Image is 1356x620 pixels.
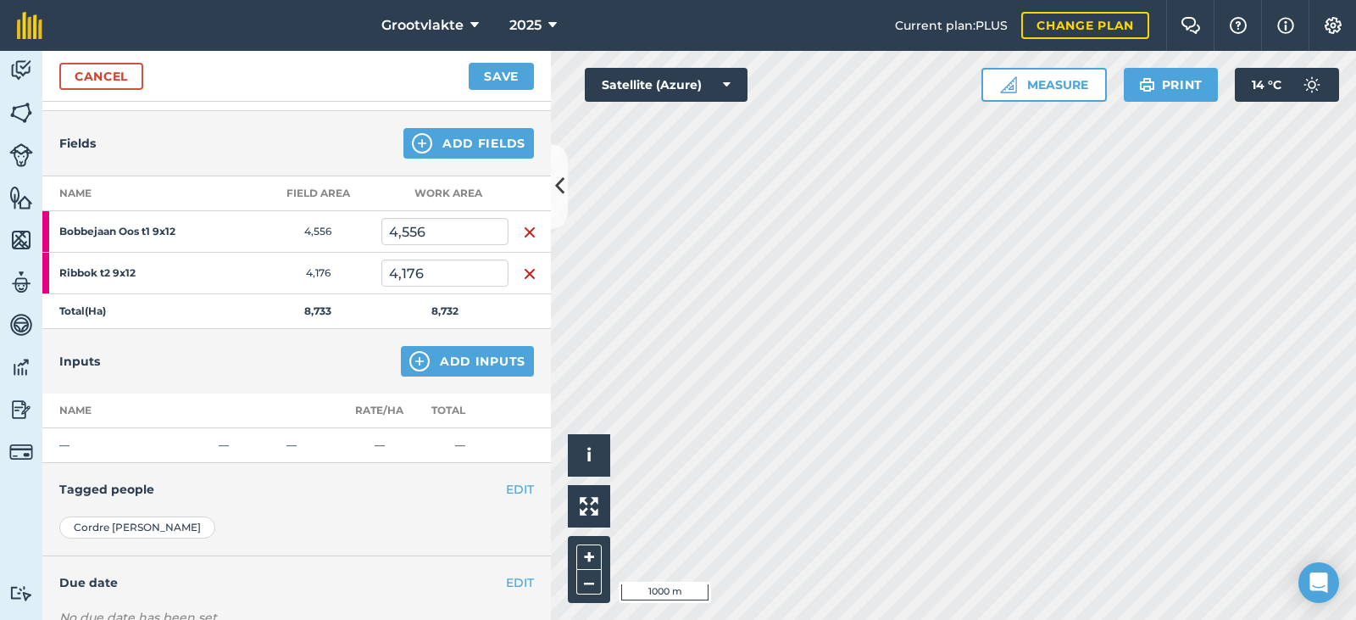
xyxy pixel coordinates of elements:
td: — [411,428,508,463]
th: Work area [381,176,508,211]
span: Grootvlakte [381,15,464,36]
img: A cog icon [1323,17,1343,34]
img: svg+xml;base64,PHN2ZyB4bWxucz0iaHR0cDovL3d3dy53My5vcmcvMjAwMC9zdmciIHdpZHRoPSIxNiIgaGVpZ2h0PSIyNC... [523,264,536,284]
button: Add Inputs [401,346,534,377]
td: — [42,428,212,463]
img: svg+xml;base64,PHN2ZyB4bWxucz0iaHR0cDovL3d3dy53My5vcmcvMjAwMC9zdmciIHdpZHRoPSIxNCIgaGVpZ2h0PSIyNC... [412,133,432,154]
th: Rate/ Ha [347,394,411,428]
button: Satellite (Azure) [585,68,747,102]
img: svg+xml;base64,PHN2ZyB4bWxucz0iaHR0cDovL3d3dy53My5vcmcvMjAwMC9zdmciIHdpZHRoPSIxNCIgaGVpZ2h0PSIyNC... [409,351,430,371]
img: svg+xml;base64,PD94bWwgdmVyc2lvbj0iMS4wIiBlbmNvZGluZz0idXRmLTgiPz4KPCEtLSBHZW5lcmF0b3I6IEFkb2JlIE... [9,355,33,380]
h4: Tagged people [59,480,534,499]
img: svg+xml;base64,PHN2ZyB4bWxucz0iaHR0cDovL3d3dy53My5vcmcvMjAwMC9zdmciIHdpZHRoPSIxNiIgaGVpZ2h0PSIyNC... [523,222,536,243]
h4: Fields [59,134,96,153]
strong: Total ( Ha ) [59,304,106,317]
img: svg+xml;base64,PHN2ZyB4bWxucz0iaHR0cDovL3d3dy53My5vcmcvMjAwMC9zdmciIHdpZHRoPSI1NiIgaGVpZ2h0PSI2MC... [9,100,33,126]
th: Name [42,176,254,211]
button: EDIT [506,573,534,592]
img: svg+xml;base64,PD94bWwgdmVyc2lvbj0iMS4wIiBlbmNvZGluZz0idXRmLTgiPz4KPCEtLSBHZW5lcmF0b3I6IEFkb2JlIE... [1295,68,1329,102]
button: Print [1124,68,1219,102]
strong: Bobbejaan Oos t1 9x12 [59,225,192,238]
span: i [586,444,592,466]
img: svg+xml;base64,PD94bWwgdmVyc2lvbj0iMS4wIiBlbmNvZGluZz0idXRmLTgiPz4KPCEtLSBHZW5lcmF0b3I6IEFkb2JlIE... [9,312,33,338]
span: Current plan : PLUS [895,16,1008,35]
button: i [568,434,610,477]
h4: Due date [59,573,534,592]
td: 4,556 [254,211,381,253]
th: Name [42,394,212,428]
img: Two speech bubbles overlapping with the left bubble in the forefront [1181,17,1201,34]
img: svg+xml;base64,PD94bWwgdmVyc2lvbj0iMS4wIiBlbmNvZGluZz0idXRmLTgiPz4KPCEtLSBHZW5lcmF0b3I6IEFkb2JlIE... [9,585,33,601]
img: svg+xml;base64,PHN2ZyB4bWxucz0iaHR0cDovL3d3dy53My5vcmcvMjAwMC9zdmciIHdpZHRoPSIxOSIgaGVpZ2h0PSIyNC... [1139,75,1155,95]
button: + [576,545,602,570]
img: Ruler icon [1000,76,1017,93]
img: svg+xml;base64,PHN2ZyB4bWxucz0iaHR0cDovL3d3dy53My5vcmcvMjAwMC9zdmciIHdpZHRoPSI1NiIgaGVpZ2h0PSI2MC... [9,185,33,210]
td: — [212,428,280,463]
button: EDIT [506,480,534,499]
img: A question mark icon [1228,17,1248,34]
img: svg+xml;base64,PD94bWwgdmVyc2lvbj0iMS4wIiBlbmNvZGluZz0idXRmLTgiPz4KPCEtLSBHZW5lcmF0b3I6IEFkb2JlIE... [9,143,33,167]
img: svg+xml;base64,PHN2ZyB4bWxucz0iaHR0cDovL3d3dy53My5vcmcvMjAwMC9zdmciIHdpZHRoPSIxNyIgaGVpZ2h0PSIxNy... [1277,15,1294,36]
div: Cordre [PERSON_NAME] [59,517,215,539]
button: 14 °C [1235,68,1339,102]
span: 2025 [509,15,542,36]
th: Total [411,394,508,428]
button: Save [469,63,534,90]
img: Four arrows, one pointing top left, one top right, one bottom right and the last bottom left [580,497,598,516]
h4: Inputs [59,352,100,371]
td: — [280,428,347,463]
td: — [347,428,411,463]
strong: Ribbok t2 9x12 [59,266,192,280]
strong: 8,732 [431,304,458,317]
td: 4,176 [254,253,381,294]
img: svg+xml;base64,PD94bWwgdmVyc2lvbj0iMS4wIiBlbmNvZGluZz0idXRmLTgiPz4KPCEtLSBHZW5lcmF0b3I6IEFkb2JlIE... [9,270,33,295]
strong: 8,733 [304,304,331,317]
img: fieldmargin Logo [17,12,42,39]
img: svg+xml;base64,PD94bWwgdmVyc2lvbj0iMS4wIiBlbmNvZGluZz0idXRmLTgiPz4KPCEtLSBHZW5lcmF0b3I6IEFkb2JlIE... [9,440,33,464]
button: – [576,570,602,595]
img: svg+xml;base64,PD94bWwgdmVyc2lvbj0iMS4wIiBlbmNvZGluZz0idXRmLTgiPz4KPCEtLSBHZW5lcmF0b3I6IEFkb2JlIE... [9,58,33,83]
th: Field Area [254,176,381,211]
img: svg+xml;base64,PHN2ZyB4bWxucz0iaHR0cDovL3d3dy53My5vcmcvMjAwMC9zdmciIHdpZHRoPSI1NiIgaGVpZ2h0PSI2MC... [9,227,33,253]
a: Change plan [1021,12,1149,39]
a: Cancel [59,63,143,90]
button: Add Fields [403,128,534,159]
div: Open Intercom Messenger [1298,562,1339,603]
span: 14 ° C [1252,68,1281,102]
button: Measure [981,68,1107,102]
img: svg+xml;base64,PD94bWwgdmVyc2lvbj0iMS4wIiBlbmNvZGluZz0idXRmLTgiPz4KPCEtLSBHZW5lcmF0b3I6IEFkb2JlIE... [9,397,33,422]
